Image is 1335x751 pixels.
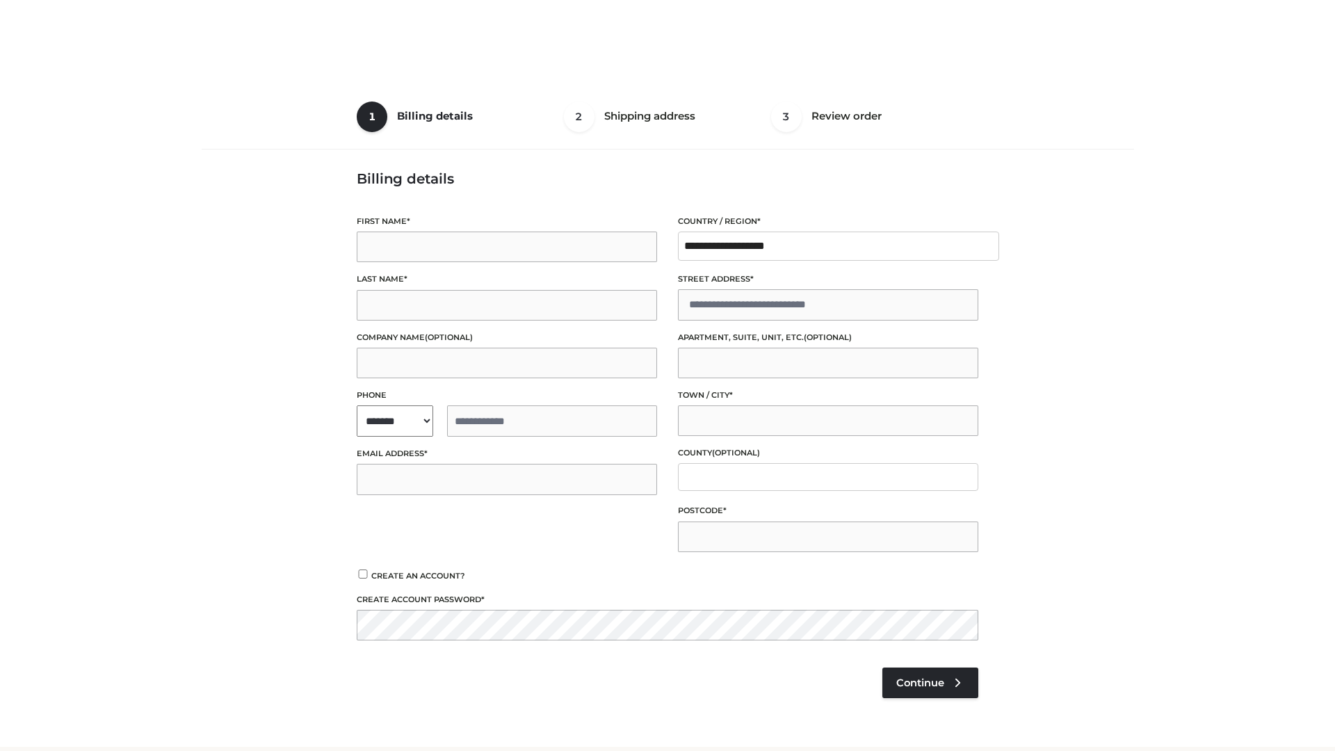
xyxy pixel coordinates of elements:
label: Email address [357,447,657,460]
span: 3 [771,102,802,132]
span: Review order [811,109,882,122]
label: County [678,446,978,460]
label: Postcode [678,504,978,517]
span: (optional) [425,332,473,342]
span: (optional) [712,448,760,458]
label: Apartment, suite, unit, etc. [678,331,978,344]
label: Town / City [678,389,978,402]
label: Country / Region [678,215,978,228]
label: Company name [357,331,657,344]
a: Continue [882,668,978,698]
span: Create an account? [371,571,465,581]
input: Create an account? [357,570,369,579]
span: 2 [564,102,594,132]
span: Shipping address [604,109,695,122]
span: (optional) [804,332,852,342]
span: 1 [357,102,387,132]
label: Create account password [357,593,978,606]
h3: Billing details [357,170,978,187]
label: First name [357,215,657,228]
label: Street address [678,273,978,286]
span: Continue [896,677,944,689]
label: Last name [357,273,657,286]
label: Phone [357,389,657,402]
span: Billing details [397,109,473,122]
